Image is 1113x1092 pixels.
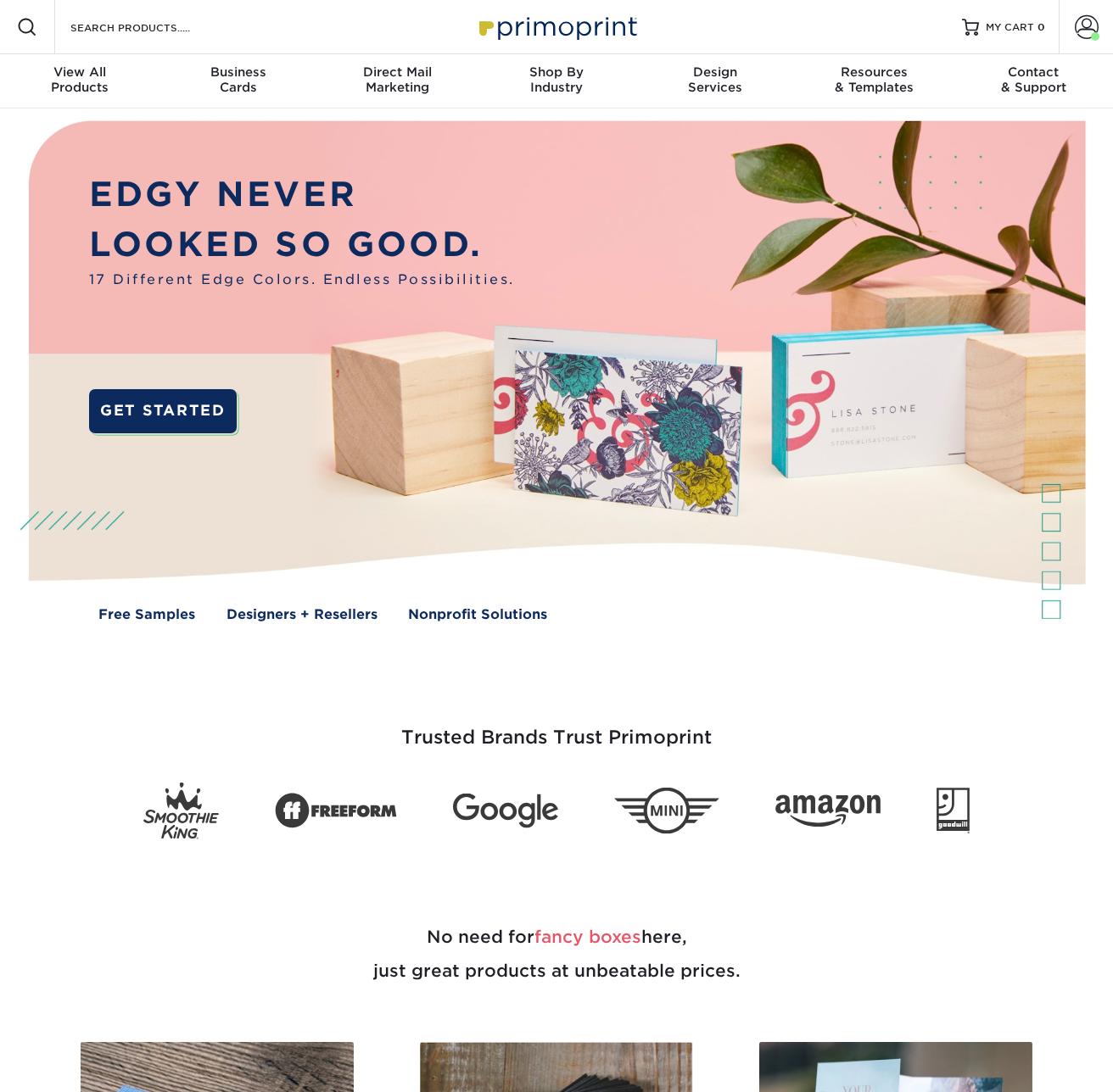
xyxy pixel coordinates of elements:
[472,8,641,45] img: Primoprint
[275,783,397,838] img: Freeform
[89,389,237,433] a: GET STARTED
[89,169,515,219] p: EDGY NEVER
[89,270,515,290] span: 17 Different Edge Colors. Endless Possibilities.
[954,64,1113,95] div: & Support
[795,64,954,95] div: & Templates
[477,64,635,80] span: Shop By
[937,788,970,833] img: Goodwill
[954,54,1113,109] a: Contact& Support
[159,64,317,80] span: Business
[318,64,477,80] span: Direct Mail
[636,64,795,80] span: Design
[795,64,954,80] span: Resources
[636,54,795,109] a: DesignServices
[69,17,234,37] input: SEARCH PRODUCTS.....
[159,64,317,95] div: Cards
[775,794,881,827] img: Amazon
[143,783,219,839] img: Smoothie King
[408,604,547,625] a: Nonprofit Solutions
[89,219,515,269] p: LOOKED SO GOOD.
[986,20,1034,35] span: MY CART
[477,54,635,109] a: Shop ByIndustry
[636,64,795,95] div: Services
[159,54,317,109] a: BusinessCards
[453,794,558,828] img: Google
[614,788,719,834] img: Mini
[60,879,1053,1028] h2: No need for here, just great products at unbeatable prices.
[477,64,635,95] div: Industry
[318,64,477,95] div: Marketing
[227,604,378,625] a: Designers + Resellers
[60,686,1053,769] h3: Trusted Brands Trust Primoprint
[1037,21,1045,33] span: 0
[795,54,954,109] a: Resources& Templates
[534,927,641,947] span: fancy boxes
[98,604,195,625] a: Free Samples
[318,54,477,109] a: Direct MailMarketing
[954,64,1113,80] span: Contact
